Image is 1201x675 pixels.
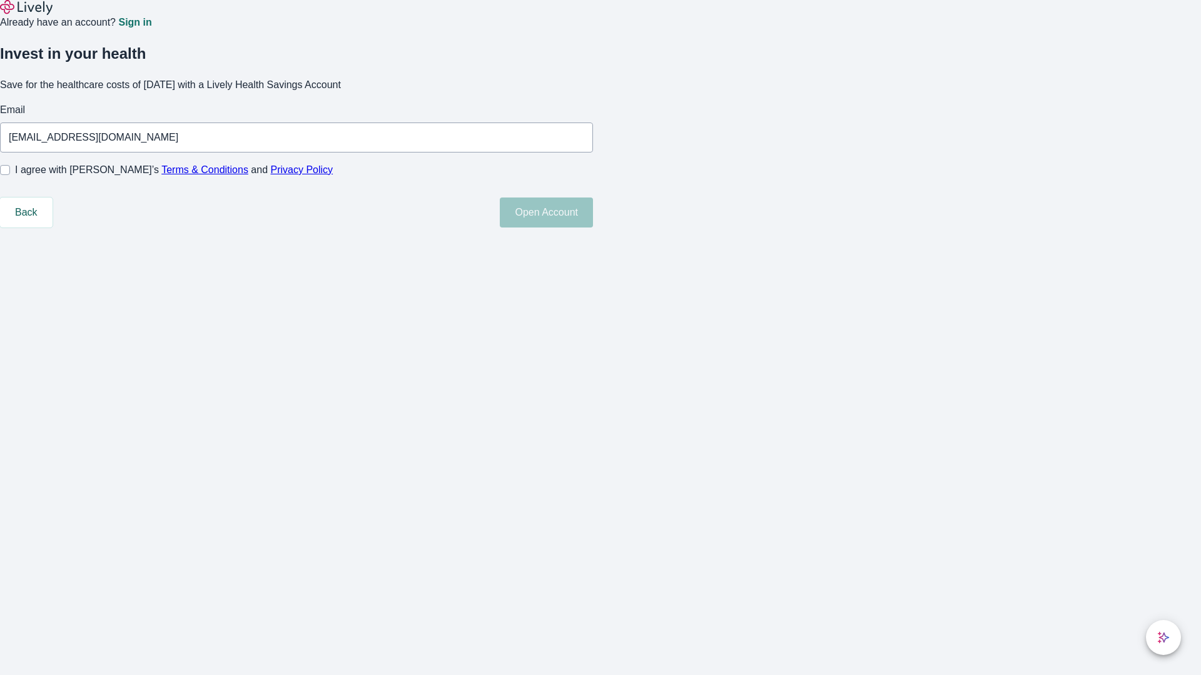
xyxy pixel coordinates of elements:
a: Sign in [118,17,151,27]
svg: Lively AI Assistant [1157,631,1170,644]
a: Privacy Policy [271,164,333,175]
button: chat [1146,620,1181,655]
a: Terms & Conditions [161,164,248,175]
span: I agree with [PERSON_NAME]’s and [15,162,333,177]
